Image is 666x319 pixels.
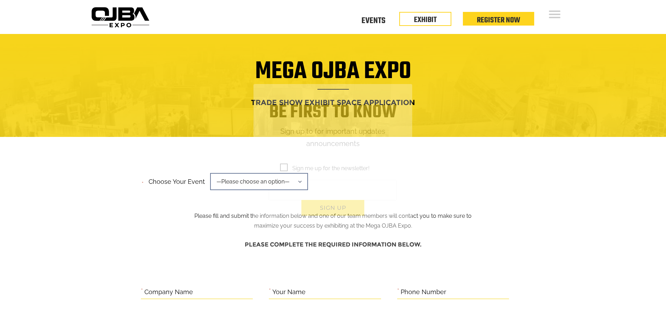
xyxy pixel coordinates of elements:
[414,14,437,26] a: EXHIBIT
[253,102,412,124] h1: Be first to know
[144,172,205,187] label: Choose your event
[189,176,477,231] p: Please fill and submit the information below and one of our team members will contact you to make...
[94,62,573,90] h1: Mega OJBA Expo
[141,238,525,251] h4: Please complete the required information below.
[477,14,520,26] a: Register Now
[301,200,364,216] button: Sign up
[401,287,446,298] label: Phone Number
[210,173,308,190] span: —Please choose an option—
[253,125,412,150] p: Sign up to for important updates announcements
[272,287,306,298] label: Your Name
[280,164,370,173] span: Sign me up for the newsletter!
[144,287,193,298] label: Company Name
[94,96,573,109] h4: Trade Show Exhibit Space Application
